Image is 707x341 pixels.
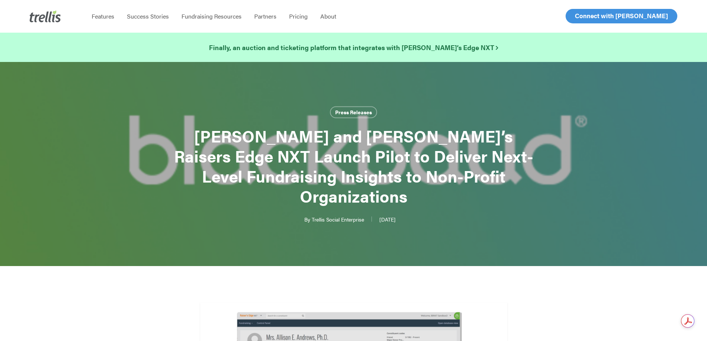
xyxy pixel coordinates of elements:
[289,12,308,20] span: Pricing
[566,9,677,23] a: Connect with [PERSON_NAME]
[283,13,314,20] a: Pricing
[248,13,283,20] a: Partners
[181,12,242,20] span: Fundraising Resources
[85,13,121,20] a: Features
[209,43,498,52] strong: Finally, an auction and ticketing platform that integrates with [PERSON_NAME]’s Edge NXT
[371,217,403,222] span: [DATE]
[575,11,668,20] span: Connect with [PERSON_NAME]
[92,12,114,20] span: Features
[121,13,175,20] a: Success Stories
[330,106,377,118] a: Press Releases
[175,13,248,20] a: Fundraising Resources
[320,12,336,20] span: About
[168,118,539,213] h1: [PERSON_NAME] and [PERSON_NAME]’s Raisers Edge NXT Launch Pilot to Deliver Next-Level Fundraising...
[254,12,276,20] span: Partners
[304,217,310,222] span: By
[30,10,61,22] img: Trellis
[314,13,343,20] a: About
[312,216,364,223] a: Trellis Social Enterprise
[127,12,169,20] span: Success Stories
[209,42,498,53] a: Finally, an auction and ticketing platform that integrates with [PERSON_NAME]’s Edge NXT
